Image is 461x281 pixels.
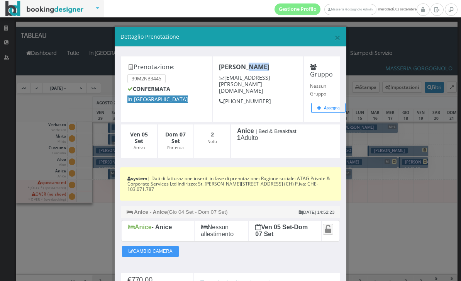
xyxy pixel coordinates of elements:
b: Anice [237,128,254,134]
b: - Anice [152,224,172,230]
div: Adulto [230,124,340,158]
small: Notti [207,139,217,144]
a: Gestione Profilo [275,3,321,15]
h4: Gruppo [310,63,334,78]
b: 1 [237,135,241,141]
img: BookingDesigner.com [5,1,84,16]
small: [DATE] 14:52:23 [298,210,335,215]
a: Masseria Gorgognolo Admin [324,4,376,15]
span: × [334,30,341,45]
h5: Dettaglio Prenotazione [120,33,341,41]
div: - [249,220,322,241]
b: system [127,175,147,182]
small: Arrivo [134,145,145,150]
b: Dom 07 Set [255,224,308,237]
h5: [EMAIL_ADDRESS][PERSON_NAME][DOMAIN_NAME] [219,75,297,94]
b: Ven 05 Set [255,224,292,230]
small: Nessun Gruppo [310,83,326,97]
h6: | Dati di fatturazione inseriti in fase di prenotazione: Ragione sociale: ATAG Private & Corporat... [127,176,334,192]
small: | Bed & Breakfast [256,128,297,134]
h4: Prenotazione: [127,63,206,71]
b: Anice - Anice [134,209,167,215]
h5: [PHONE_NUMBER] [219,98,297,105]
b: [PERSON_NAME] [219,63,269,71]
span: mercoledì, 03 settembre [275,3,417,15]
b: 2 [211,131,214,138]
a: Attiva il blocco spostamento [323,224,333,235]
b: Ven 05 Set [130,131,148,145]
small: (Gio 04 Set - Dom 07 Set) [121,206,285,218]
div: Nessun allestimento [194,220,249,241]
small: 39M2NB3445 [127,74,166,83]
button: CAMBIO CAMERA [122,246,179,257]
span: In [GEOGRAPHIC_DATA] [127,95,188,103]
b: Anice [128,224,152,230]
b: Dom 07 Set [165,131,186,145]
b: CONFERMATA [127,85,170,92]
small: Partenza [167,145,184,150]
button: Assegna [311,103,346,113]
button: Close [334,32,341,43]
